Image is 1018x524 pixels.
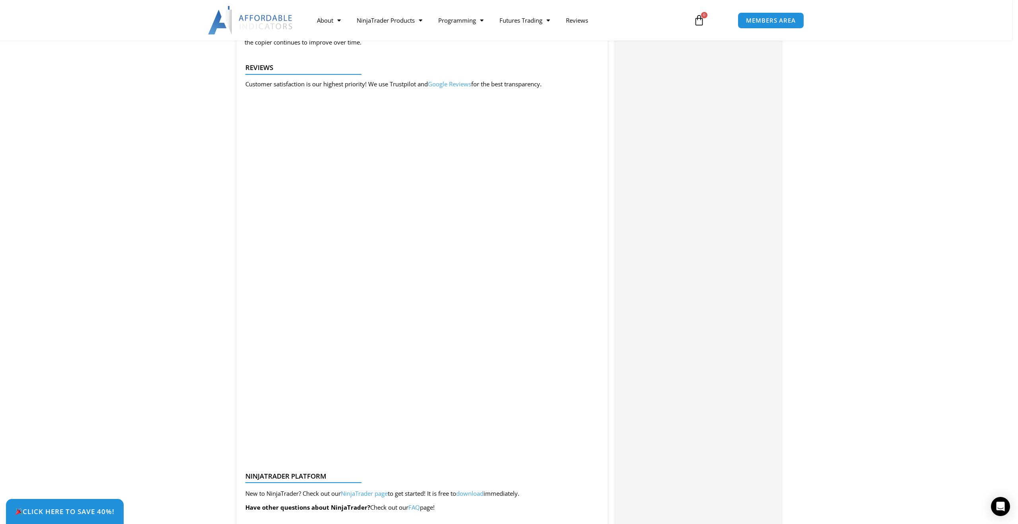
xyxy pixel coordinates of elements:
[245,472,593,480] h4: NinjaTrader Platform
[746,18,796,23] span: MEMBERS AREA
[6,499,124,524] a: 🎉Click Here to save 40%!
[16,508,22,515] img: 🎉
[558,11,596,29] a: Reviews
[428,80,471,88] a: Google Reviews
[245,27,589,46] span: Every license comes with live chat support and lifetime upgrades. Features are updated regularly ...
[456,489,484,497] a: download
[492,11,558,29] a: Futures Trading
[341,489,388,497] a: NinjaTrader page
[245,94,593,452] iframe: Customer reviews powered by Trustpilot
[682,9,717,32] a: 0
[245,488,519,499] p: New to NinjaTrader? Check out our to get started! It is free to immediately.
[309,11,349,29] a: About
[245,79,542,90] p: Customer satisfaction is our highest priority! We use Trustpilot and for the best transparency.
[245,64,593,72] h4: Reviews
[991,497,1010,516] div: Open Intercom Messenger
[309,11,684,29] nav: Menu
[701,12,707,18] span: 0
[738,12,804,29] a: MEMBERS AREA
[349,11,430,29] a: NinjaTrader Products
[208,6,293,35] img: LogoAI | Affordable Indicators – NinjaTrader
[430,11,492,29] a: Programming
[15,508,115,515] span: Click Here to save 40%!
